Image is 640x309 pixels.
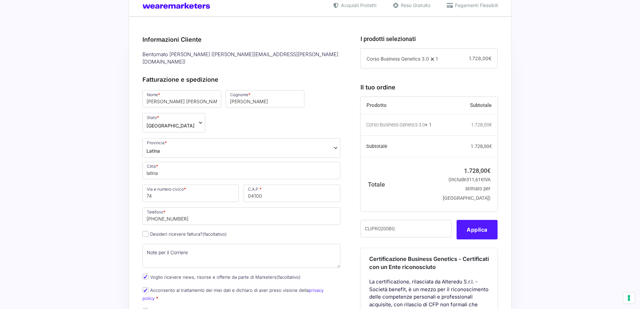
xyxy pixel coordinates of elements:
a: privacy policy [142,287,324,301]
label: Acconsento al trattamento dei miei dati e dichiaro di aver preso visione della [142,287,324,301]
button: Le tue preferenze relative al consenso per le tecnologie di tracciamento [623,292,635,304]
input: Nome * [142,90,221,108]
input: Acconsento al trattamento dei miei dati e dichiaro di aver preso visione dellaprivacy policy [142,287,148,293]
span: Provincia [142,138,341,158]
th: Totale [360,157,439,211]
input: Telefono * [142,207,341,225]
span: Reso Gratuito [399,2,430,9]
span: Stato [142,113,205,132]
span: 1 [436,56,438,62]
th: Prodotto [360,97,439,114]
h3: Il tuo ordine [360,83,498,92]
span: Italia [146,122,195,129]
span: (facoltativo) [276,274,301,280]
bdi: 1.728,00 [464,167,490,174]
button: Applica [457,220,498,239]
input: Città * [142,162,341,179]
h3: Fatturazione e spedizione [142,75,341,84]
strong: × 1 [425,122,432,128]
span: € [481,177,483,183]
small: (include IVA stimato per [GEOGRAPHIC_DATA]) [443,177,490,201]
span: Certificazione Business Genetics - Certificati con un Ente riconosciuto [369,256,489,271]
span: Acquisti Protetti [339,2,376,9]
bdi: 1.728,00 [471,122,492,127]
input: Cognome * [226,90,304,108]
span: € [489,144,492,149]
bdi: 1.728,00 [471,144,492,149]
td: Corso Business Genetics 3.0 [360,114,439,136]
h3: I prodotti selezionati [360,34,498,43]
span: 311,61 [466,177,483,183]
span: € [487,167,490,174]
label: Voglio ricevere news, risorse e offerte da parte di Marketers [142,274,301,280]
input: Voglio ricevere news, risorse e offerte da parte di Marketers(facoltativo) [142,274,148,280]
span: € [489,122,492,127]
th: Subtotale [360,136,439,157]
input: Coupon [360,220,452,237]
iframe: Customerly Messenger Launcher [5,283,26,303]
th: Subtotale [439,97,498,114]
span: Corso Business Genetics 3.0 [367,56,429,62]
div: Bentornato [PERSON_NAME] ( [PERSON_NAME][EMAIL_ADDRESS][PERSON_NAME][DOMAIN_NAME] ) [140,49,343,68]
span: Pagamenti Flessibili [453,2,498,9]
label: Desideri ricevere fattura? [142,231,227,237]
span: € [488,55,492,61]
input: Via e numero civico * [142,185,239,202]
span: Latina [146,147,160,154]
span: 1.728,00 [469,55,492,61]
span: (facoltativo) [203,231,227,237]
input: C.A.P. * [244,185,340,202]
input: Desideri ricevere fattura?(facoltativo) [142,231,148,237]
h3: Informazioni Cliente [142,35,341,44]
